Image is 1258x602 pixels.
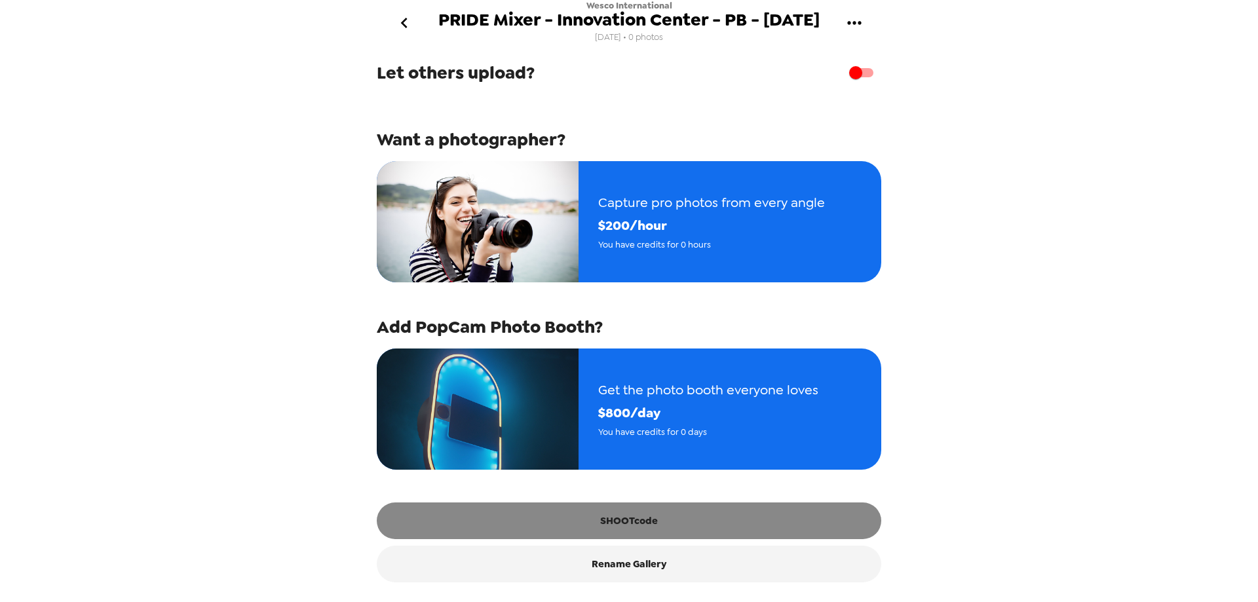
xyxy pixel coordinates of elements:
span: Get the photo booth everyone loves [598,379,818,402]
span: Let others upload? [377,61,535,85]
button: Rename Gallery [377,546,881,582]
button: Capture pro photos from every angle$200/hourYou have credits for 0 hours [377,161,881,282]
span: Add PopCam Photo Booth? [377,315,603,339]
button: SHOOTcode [377,502,881,539]
img: photographer example [377,161,579,282]
span: PRIDE Mixer - Innovation Center - PB - [DATE] [438,11,820,29]
button: Get the photo booth everyone loves$800/dayYou have credits for 0 days [377,348,881,470]
span: $ 800 /day [598,402,818,424]
span: You have credits for 0 days [598,424,818,440]
img: popcam example [377,348,579,470]
button: go back [383,2,425,45]
span: Capture pro photos from every angle [598,191,825,214]
button: gallery menu [833,2,875,45]
span: [DATE] • 0 photos [595,29,663,47]
span: $ 200 /hour [598,214,825,237]
span: You have credits for 0 hours [598,237,825,252]
span: Want a photographer? [377,128,565,151]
